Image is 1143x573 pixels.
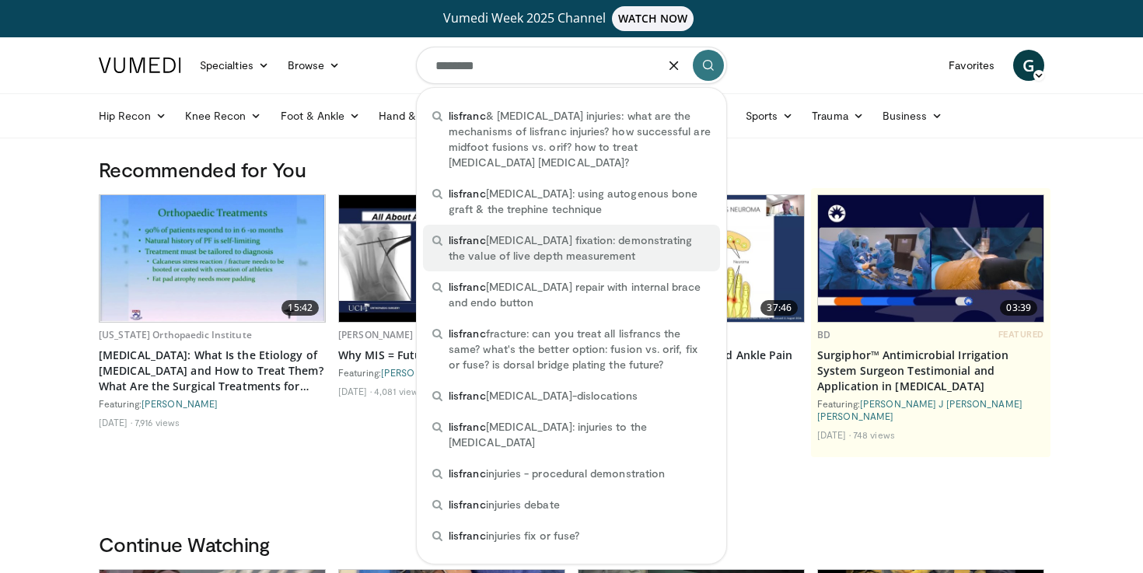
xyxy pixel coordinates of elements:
span: lisfranc [449,233,486,246]
a: Knee Recon [176,100,271,131]
span: lisfranc [449,109,486,122]
div: Featuring: [338,366,565,379]
a: Hip Recon [89,100,176,131]
img: 70422da6-974a-44ac-bf9d-78c82a89d891.620x360_q85_upscale.jpg [818,195,1043,322]
h3: Recommended for You [99,157,1044,182]
a: Specialties [190,50,278,81]
h3: Continue Watching [99,532,1044,557]
a: Surgiphor™ Antimicrobial Irrigation System Surgeon Testimonial and Application in [MEDICAL_DATA] [817,348,1044,394]
span: WATCH NOW [612,6,694,31]
span: [MEDICAL_DATA]: using autogenous bone graft & the trephine technique [449,186,711,217]
span: injuries debate [449,497,560,512]
span: [MEDICAL_DATA]: injuries to the [MEDICAL_DATA] [449,419,711,450]
span: lisfranc [449,280,486,293]
span: fracture: can you treat all lisfrancs the same? what's the better option: fusion vs. orif, fix or... [449,326,711,372]
a: [PERSON_NAME] [381,367,457,378]
a: Vumedi Week 2025 ChannelWATCH NOW [101,6,1042,31]
span: 03:39 [1000,300,1037,316]
a: Browse [278,50,350,81]
span: lisfranc [449,466,486,480]
span: lisfranc [449,389,486,402]
a: Trauma [802,100,873,131]
li: [DATE] [99,416,132,428]
span: 15:42 [281,300,319,316]
span: [MEDICAL_DATA] fixation: demonstrating the value of live depth measurement [449,232,711,264]
span: lisfranc [449,187,486,200]
span: lisfranc [449,498,486,511]
a: Foot & Ankle [271,100,370,131]
span: injuries - procedural demonstration [449,466,665,481]
span: [MEDICAL_DATA]-dislocations [449,388,638,404]
a: Business [873,100,952,131]
span: 37:46 [760,300,798,316]
div: Featuring: [817,397,1044,422]
span: [MEDICAL_DATA] repair with internal brace and endo button [449,279,711,310]
li: [DATE] [338,385,372,397]
span: & [MEDICAL_DATA] injuries: what are the mechanisms of lisfranc injuries? how successful are midfo... [449,108,711,170]
li: 748 views [853,428,895,441]
a: [MEDICAL_DATA]: What Is the Etiology of [MEDICAL_DATA] and How to Treat Them? What Are the Surgic... [99,348,326,394]
a: G [1013,50,1044,81]
span: lisfranc [449,420,486,433]
a: Why MIS = Future of [MEDICAL_DATA] [338,348,565,363]
li: 4,081 views [374,385,423,397]
span: FEATURED [998,329,1044,340]
a: [PERSON_NAME] J [PERSON_NAME] [PERSON_NAME] [817,398,1022,421]
span: injuries fix or fuse? [449,528,579,543]
a: 35:02 [339,195,565,322]
img: d2ad2a79-9ed4-4a84-b0ca-be5628b646eb.620x360_q85_upscale.jpg [339,195,565,322]
a: 15:42 [100,195,325,322]
a: [US_STATE] Orthopaedic Institute [99,328,252,341]
a: [PERSON_NAME] [142,398,218,409]
li: 7,916 views [135,416,180,428]
li: [DATE] [817,428,851,441]
span: lisfranc [449,327,486,340]
a: [PERSON_NAME] [338,328,414,341]
img: VuMedi Logo [99,58,181,73]
div: Featuring: [99,397,326,410]
img: 0627a79c-b613-4c7b-b2f9-160f6bf7907e.620x360_q85_upscale.jpg [100,195,324,322]
a: 03:39 [818,195,1043,322]
a: Hand & Wrist [369,100,470,131]
a: Sports [736,100,803,131]
span: lisfranc [449,529,486,542]
input: Search topics, interventions [416,47,727,84]
a: BD [817,328,830,341]
a: Favorites [939,50,1004,81]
